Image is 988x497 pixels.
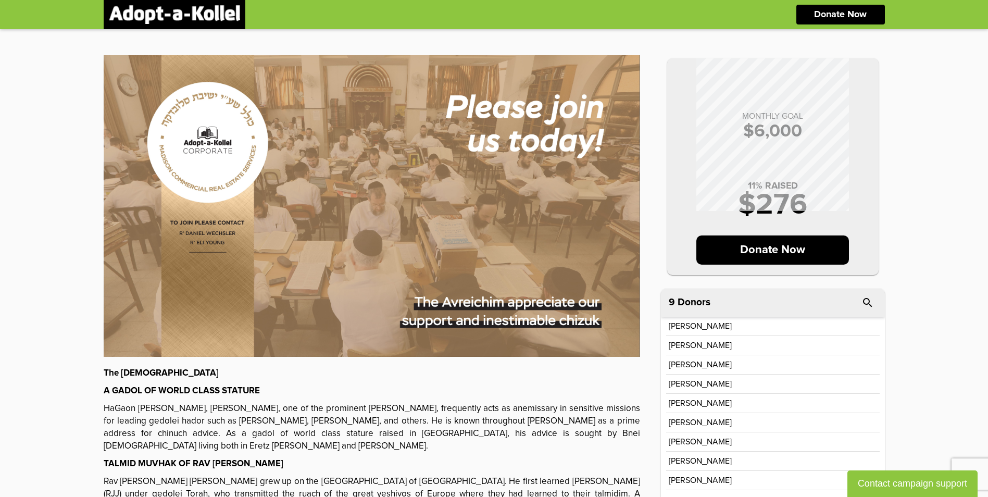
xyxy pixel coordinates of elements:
[814,10,867,19] p: Donate Now
[669,418,732,427] p: [PERSON_NAME]
[669,297,675,307] span: 9
[678,112,868,120] p: MONTHLY GOAL
[104,55,640,357] img: GTMl8Zazyd.uwf9jX4LSx.jpg
[669,457,732,465] p: [PERSON_NAME]
[847,470,978,497] button: Contact campaign support
[104,369,219,378] strong: The [DEMOGRAPHIC_DATA]
[678,297,710,307] p: Donors
[669,341,732,350] p: [PERSON_NAME]
[669,380,732,388] p: [PERSON_NAME]
[104,403,640,453] p: HaGaon [PERSON_NAME], [PERSON_NAME], one of the prominent [PERSON_NAME], frequently acts as anemi...
[669,438,732,446] p: [PERSON_NAME]
[861,296,874,309] i: search
[669,399,732,407] p: [PERSON_NAME]
[669,476,732,484] p: [PERSON_NAME]
[109,5,240,24] img: logonobg.png
[678,122,868,140] p: $
[104,387,260,395] strong: A GADOL OF WORLD CLASS STATURE
[669,361,732,369] p: [PERSON_NAME]
[669,322,732,330] p: [PERSON_NAME]
[104,459,283,468] strong: TALMID MUVHAK OF RAV [PERSON_NAME]
[696,235,849,265] p: Donate Now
